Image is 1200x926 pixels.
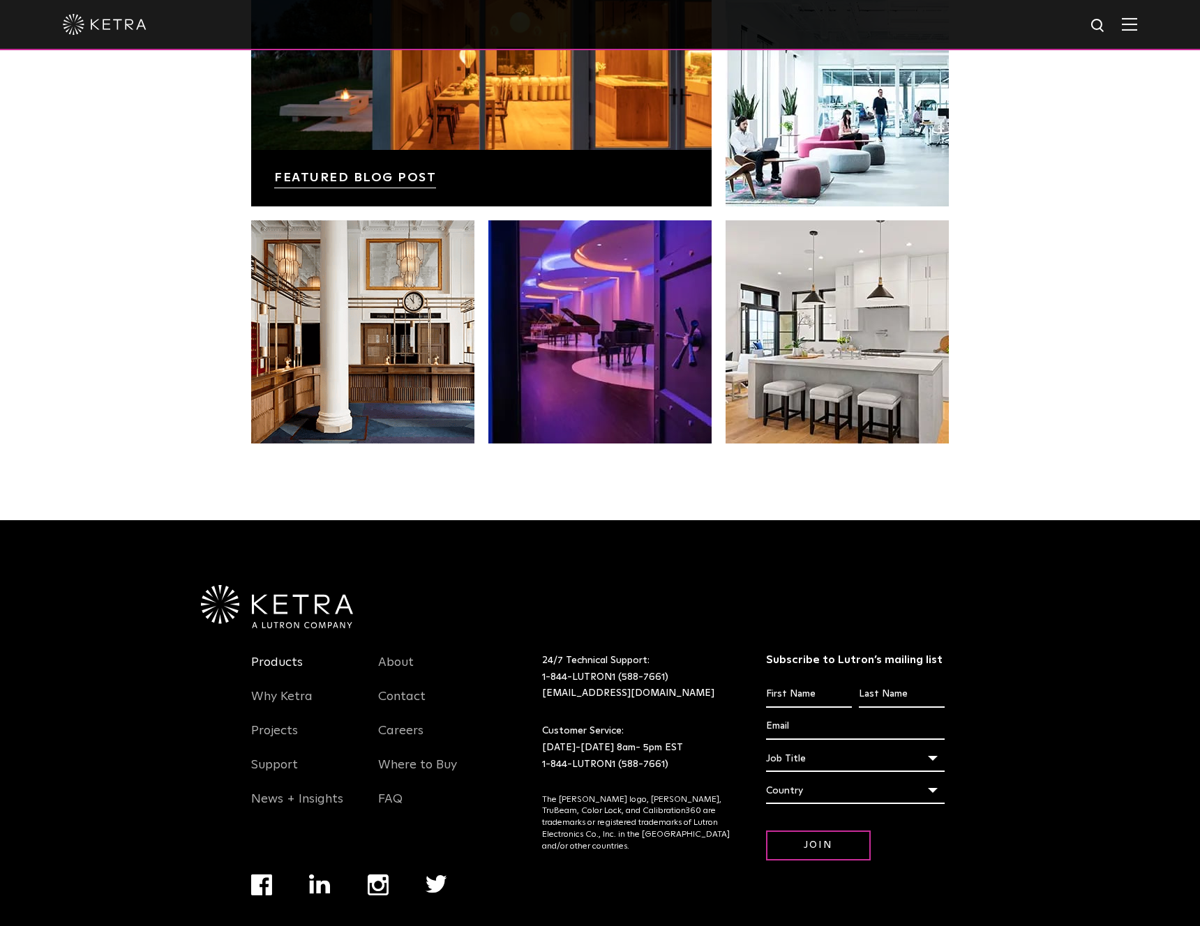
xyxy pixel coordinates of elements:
[1122,17,1137,31] img: Hamburger%20Nav.svg
[251,791,343,823] a: News + Insights
[542,794,731,853] p: The [PERSON_NAME] logo, [PERSON_NAME], TruBeam, Color Lock, and Calibration360 are trademarks or ...
[766,653,945,667] h3: Subscribe to Lutron’s mailing list
[201,585,353,628] img: Ketra-aLutronCo_White_RGB
[251,653,357,823] div: Navigation Menu
[63,14,147,35] img: ketra-logo-2019-white
[378,757,457,789] a: Where to Buy
[378,723,423,755] a: Careers
[1090,17,1107,35] img: search icon
[766,713,945,740] input: Email
[251,757,298,789] a: Support
[426,875,447,893] img: twitter
[378,689,426,721] a: Contact
[766,745,945,772] div: Job Title
[542,723,731,773] p: Customer Service: [DATE]-[DATE] 8am- 5pm EST
[251,723,298,755] a: Projects
[766,777,945,804] div: Country
[378,791,403,823] a: FAQ
[368,874,389,895] img: instagram
[251,874,272,895] img: facebook
[542,688,714,698] a: [EMAIL_ADDRESS][DOMAIN_NAME]
[542,672,668,682] a: 1-844-LUTRON1 (588-7661)
[251,655,303,687] a: Products
[251,689,313,721] a: Why Ketra
[542,759,668,769] a: 1-844-LUTRON1 (588-7661)
[859,681,945,708] input: Last Name
[766,681,852,708] input: First Name
[766,830,871,860] input: Join
[378,655,414,687] a: About
[309,874,331,894] img: linkedin
[378,653,484,823] div: Navigation Menu
[542,653,731,702] p: 24/7 Technical Support:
